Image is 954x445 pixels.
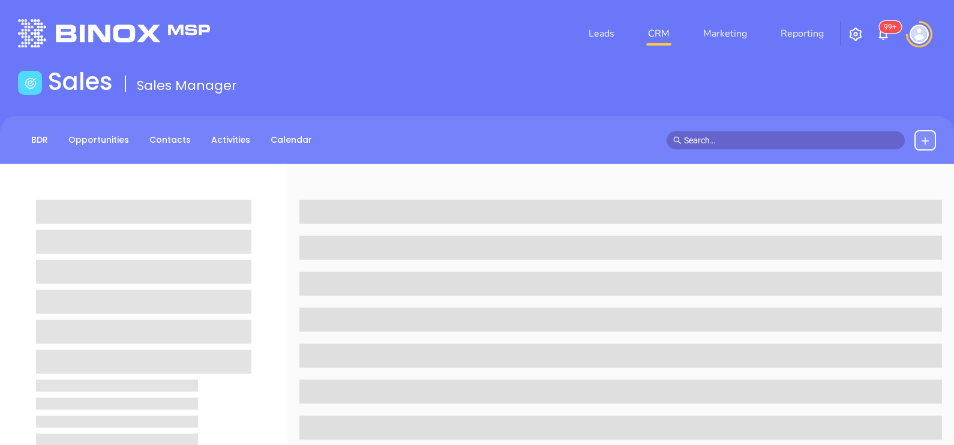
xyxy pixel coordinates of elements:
span: search [673,136,682,145]
img: iconSetting [848,27,863,41]
sup: 100 [879,21,901,33]
a: BDR [24,130,55,150]
a: Opportunities [61,130,136,150]
img: logo [18,19,210,47]
a: CRM [643,22,674,46]
h1: Sales [48,67,113,96]
img: user [910,25,929,44]
img: iconNotification [876,27,890,41]
input: Search… [684,134,899,147]
a: Reporting [776,22,829,46]
a: Contacts [142,130,198,150]
a: Leads [584,22,619,46]
a: Activities [204,130,257,150]
a: Marketing [698,22,752,46]
span: Sales Manager [137,76,237,95]
a: Calendar [263,130,319,150]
